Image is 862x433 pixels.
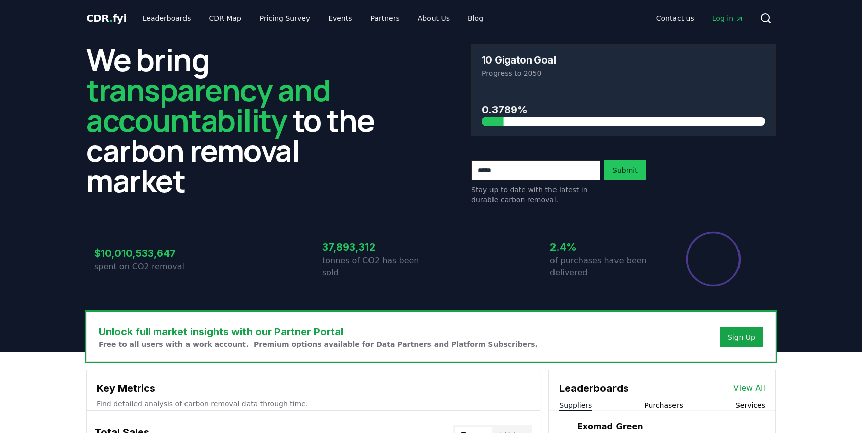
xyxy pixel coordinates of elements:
[644,400,683,410] button: Purchasers
[482,102,765,117] h3: 0.3789%
[135,9,199,27] a: Leaderboards
[577,421,643,433] a: Exomad Green
[252,9,318,27] a: Pricing Survey
[604,160,646,180] button: Submit
[410,9,458,27] a: About Us
[322,239,431,255] h3: 37,893,312
[712,13,744,23] span: Log in
[320,9,360,27] a: Events
[720,327,763,347] button: Sign Up
[460,9,491,27] a: Blog
[482,68,765,78] p: Progress to 2050
[471,184,600,205] p: Stay up to date with the latest in durable carbon removal.
[109,12,113,24] span: .
[733,382,765,394] a: View All
[728,332,755,342] a: Sign Up
[97,381,530,396] h3: Key Metrics
[559,400,592,410] button: Suppliers
[99,324,538,339] h3: Unlock full market insights with our Partner Portal
[94,245,203,261] h3: $10,010,533,647
[86,12,127,24] span: CDR fyi
[559,381,629,396] h3: Leaderboards
[648,9,702,27] a: Contact us
[685,231,742,287] div: Percentage of sales delivered
[362,9,408,27] a: Partners
[482,55,556,65] h3: 10 Gigaton Goal
[86,44,391,196] h2: We bring to the carbon removal market
[99,339,538,349] p: Free to all users with a work account. Premium options available for Data Partners and Platform S...
[94,261,203,273] p: spent on CO2 removal
[86,11,127,25] a: CDR.fyi
[86,69,330,141] span: transparency and accountability
[322,255,431,279] p: tonnes of CO2 has been sold
[135,9,491,27] nav: Main
[648,9,752,27] nav: Main
[550,255,659,279] p: of purchases have been delivered
[201,9,250,27] a: CDR Map
[704,9,752,27] a: Log in
[97,399,530,409] p: Find detailed analysis of carbon removal data through time.
[550,239,659,255] h3: 2.4%
[735,400,765,410] button: Services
